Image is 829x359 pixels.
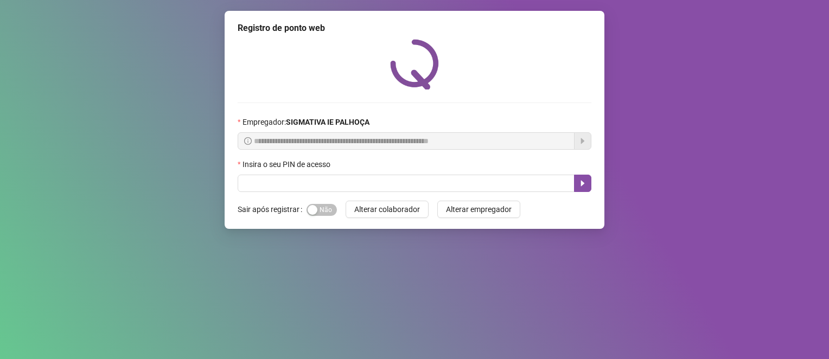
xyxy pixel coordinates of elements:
span: Alterar colaborador [354,203,420,215]
span: caret-right [578,179,587,188]
div: Registro de ponto web [238,22,591,35]
span: info-circle [244,137,252,145]
label: Insira o seu PIN de acesso [238,158,337,170]
button: Alterar colaborador [346,201,429,218]
img: QRPoint [390,39,439,89]
button: Alterar empregador [437,201,520,218]
label: Sair após registrar [238,201,307,218]
span: Empregador : [243,116,369,128]
strong: SIGMATIVA IE PALHOÇA [286,118,369,126]
span: Alterar empregador [446,203,512,215]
